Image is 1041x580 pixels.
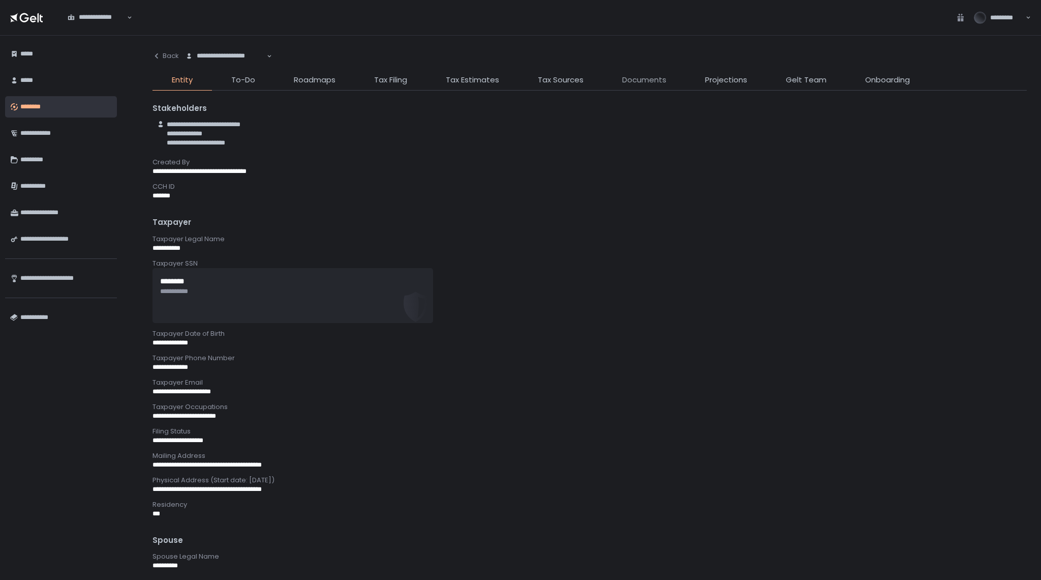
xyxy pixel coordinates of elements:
[152,427,1027,436] div: Filing Status
[152,378,1027,387] div: Taxpayer Email
[152,158,1027,167] div: Created By
[172,74,193,86] span: Entity
[152,354,1027,363] div: Taxpayer Phone Number
[538,74,584,86] span: Tax Sources
[786,74,826,86] span: Gelt Team
[179,46,272,67] div: Search for option
[152,552,1027,561] div: Spouse Legal Name
[152,182,1027,191] div: CCH ID
[152,451,1027,460] div: Mailing Address
[446,74,499,86] span: Tax Estimates
[865,74,910,86] span: Onboarding
[152,235,1027,244] div: Taxpayer Legal Name
[68,22,126,32] input: Search for option
[152,103,1027,114] div: Stakeholders
[186,61,266,71] input: Search for option
[374,74,407,86] span: Tax Filing
[152,46,179,66] button: Back
[231,74,255,86] span: To-Do
[294,74,335,86] span: Roadmaps
[152,402,1027,412] div: Taxpayer Occupations
[152,535,1027,546] div: Spouse
[152,476,1027,485] div: Physical Address (Start date: [DATE])
[705,74,747,86] span: Projections
[152,329,1027,338] div: Taxpayer Date of Birth
[152,259,1027,268] div: Taxpayer SSN
[152,500,1027,509] div: Residency
[622,74,666,86] span: Documents
[152,51,179,61] div: Back
[61,7,132,28] div: Search for option
[152,217,1027,228] div: Taxpayer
